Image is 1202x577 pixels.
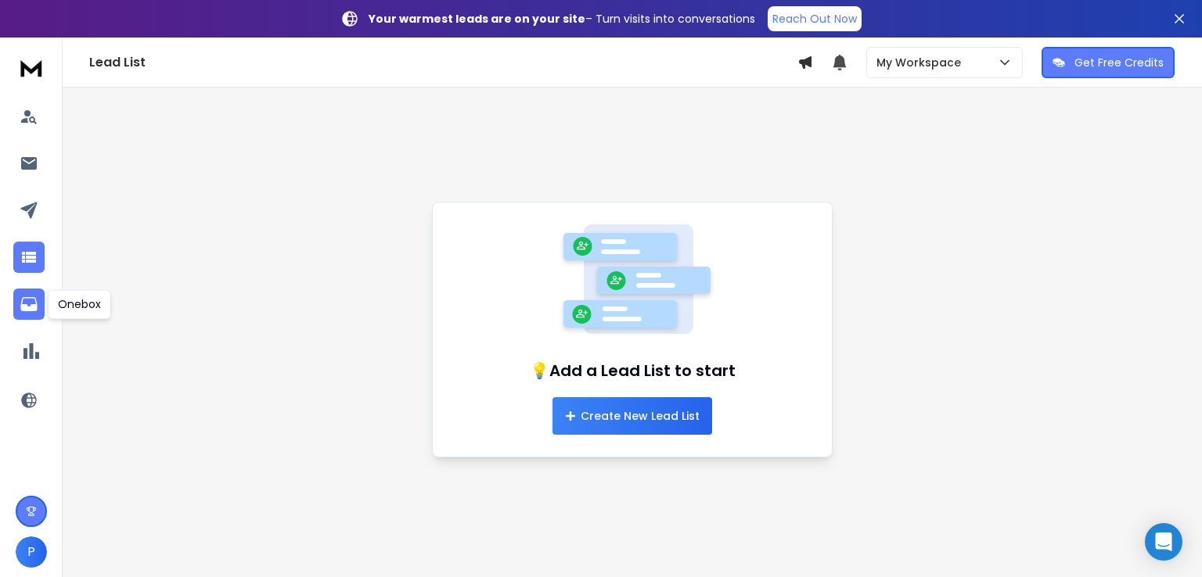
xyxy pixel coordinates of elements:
p: – Turn visits into conversations [369,11,755,27]
h1: Lead List [89,53,797,72]
div: Onebox [48,289,111,319]
strong: Your warmest leads are on your site [369,11,585,27]
a: Reach Out Now [768,6,862,31]
p: Reach Out Now [772,11,857,27]
p: My Workspace [876,55,967,70]
button: P [16,536,47,568]
h1: 💡Add a Lead List to start [530,360,736,382]
button: Get Free Credits [1042,47,1175,78]
img: logo [16,53,47,82]
div: Open Intercom Messenger [1145,523,1182,561]
button: Create New Lead List [552,397,712,435]
p: Get Free Credits [1074,55,1164,70]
